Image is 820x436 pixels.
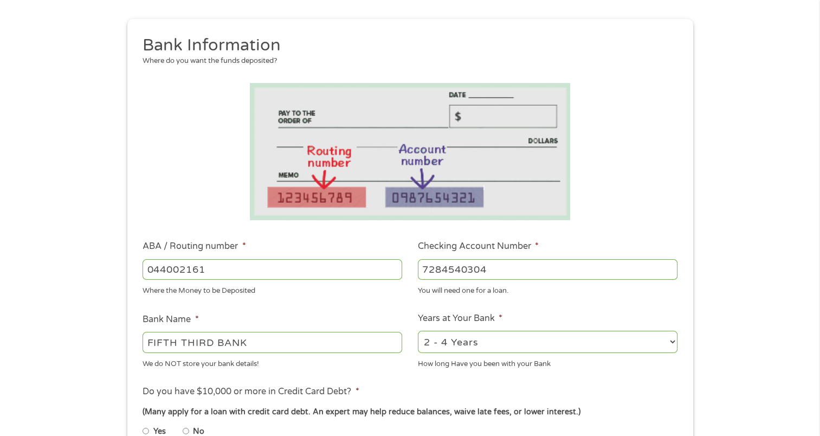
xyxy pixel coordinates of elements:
h2: Bank Information [143,35,669,56]
label: Years at Your Bank [418,313,502,324]
input: 345634636 [418,259,677,280]
label: ABA / Routing number [143,241,246,252]
img: Routing number location [250,83,571,220]
label: Checking Account Number [418,241,539,252]
div: You will need one for a loan. [418,282,677,297]
input: 263177916 [143,259,402,280]
label: Do you have $10,000 or more in Credit Card Debt? [143,386,359,397]
div: We do NOT store your bank details! [143,355,402,369]
div: Where the Money to be Deposited [143,282,402,297]
div: Where do you want the funds deposited? [143,56,669,67]
div: How long Have you been with your Bank [418,355,677,369]
label: Bank Name [143,314,198,325]
div: (Many apply for a loan with credit card debt. An expert may help reduce balances, waive late fees... [143,406,677,418]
